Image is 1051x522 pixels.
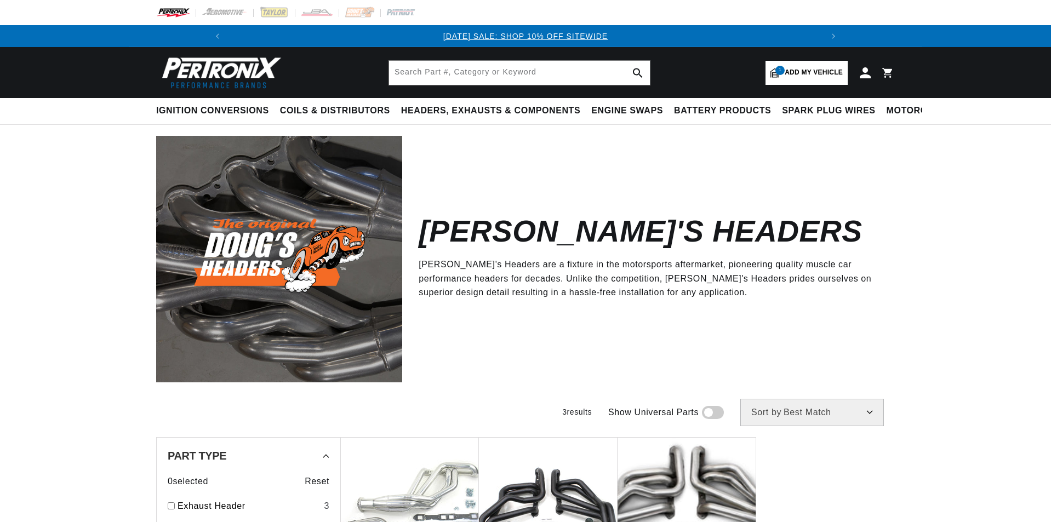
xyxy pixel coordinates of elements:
[626,61,650,85] button: search button
[822,25,844,47] button: Translation missing: en.sections.announcements.next_announcement
[401,105,580,117] span: Headers, Exhausts & Components
[156,98,275,124] summary: Ignition Conversions
[229,30,823,42] div: Announcement
[389,61,650,85] input: Search Part #, Category or Keyword
[586,98,669,124] summary: Engine Swaps
[669,98,776,124] summary: Battery Products
[766,61,848,85] a: 1Add my vehicle
[178,499,319,513] a: Exhaust Header
[129,25,922,47] slideshow-component: Translation missing: en.sections.announcements.announcement_bar
[229,30,823,42] div: 1 of 3
[776,98,881,124] summary: Spark Plug Wires
[591,105,663,117] span: Engine Swaps
[156,54,282,91] img: Pertronix
[156,136,402,382] img: Doug's Headers
[419,257,878,300] p: [PERSON_NAME]'s Headers are a fixture in the motorsports aftermarket, pioneering quality muscle c...
[168,474,208,489] span: 0 selected
[280,105,390,117] span: Coils & Distributors
[305,474,329,489] span: Reset
[608,405,699,420] span: Show Universal Parts
[207,25,229,47] button: Translation missing: en.sections.announcements.previous_announcement
[775,66,785,75] span: 1
[740,399,884,426] select: Sort by
[562,408,592,416] span: 3 results
[168,450,226,461] span: Part Type
[887,105,952,117] span: Motorcycle
[751,408,781,417] span: Sort by
[674,105,771,117] span: Battery Products
[396,98,586,124] summary: Headers, Exhausts & Components
[324,499,329,513] div: 3
[443,32,608,41] a: [DATE] SALE: SHOP 10% OFF SITEWIDE
[156,105,269,117] span: Ignition Conversions
[881,98,957,124] summary: Motorcycle
[275,98,396,124] summary: Coils & Distributors
[782,105,875,117] span: Spark Plug Wires
[419,219,862,244] h2: [PERSON_NAME]'s Headers
[785,67,843,78] span: Add my vehicle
